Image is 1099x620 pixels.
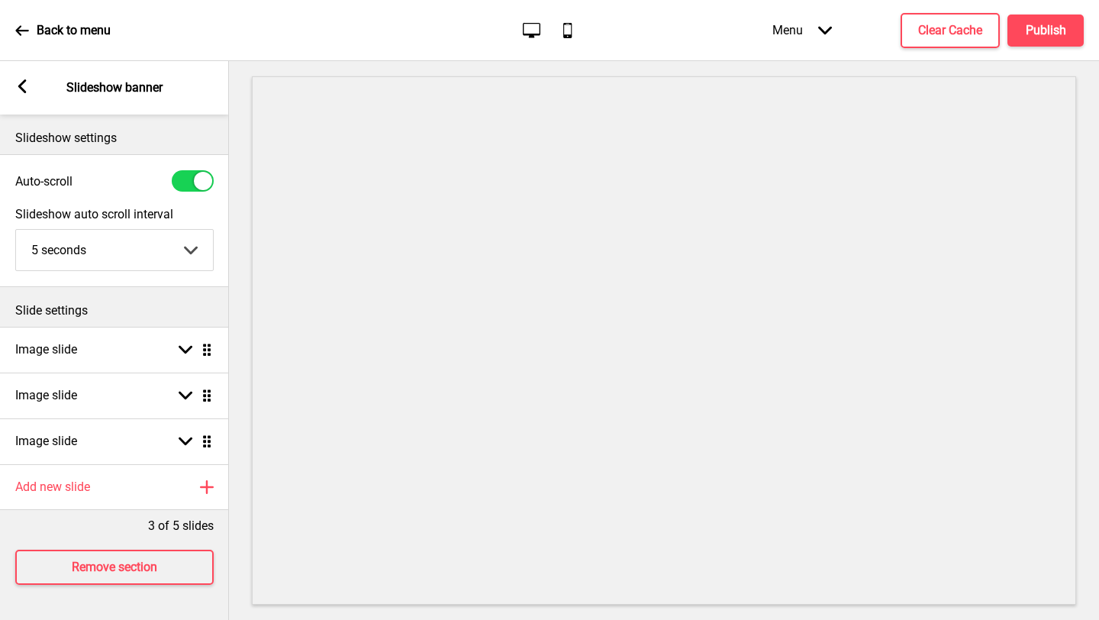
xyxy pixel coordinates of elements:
[15,10,111,51] a: Back to menu
[1026,22,1066,39] h4: Publish
[901,13,1000,48] button: Clear Cache
[1007,15,1084,47] button: Publish
[757,8,847,53] div: Menu
[15,130,214,147] p: Slideshow settings
[15,387,77,404] h4: Image slide
[37,22,111,39] p: Back to menu
[918,22,982,39] h4: Clear Cache
[15,174,73,189] label: Auto-scroll
[15,207,214,221] label: Slideshow auto scroll interval
[15,433,77,450] h4: Image slide
[72,559,157,576] h4: Remove section
[148,518,214,534] p: 3 of 5 slides
[66,79,163,96] p: Slideshow banner
[15,479,90,496] h4: Add new slide
[15,302,214,319] p: Slide settings
[15,550,214,585] button: Remove section
[15,341,77,358] h4: Image slide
